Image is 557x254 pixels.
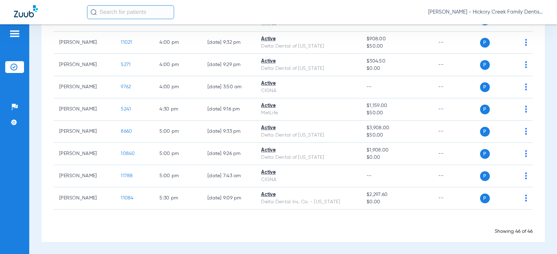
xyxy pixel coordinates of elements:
[121,196,133,200] span: 11084
[367,173,372,178] span: --
[202,32,256,54] td: [DATE] 9:32 PM
[261,132,355,139] div: Delta Dental of [US_STATE]
[367,132,427,139] span: $50.00
[54,121,115,143] td: [PERSON_NAME]
[367,84,372,89] span: --
[367,124,427,132] span: $3,908.00
[261,147,355,154] div: Active
[480,60,490,70] span: P
[367,147,427,154] span: $1,908.00
[367,35,427,43] span: $908.00
[154,54,202,76] td: 4:00 PM
[121,40,132,45] span: 11021
[367,43,427,50] span: $50.00
[261,65,355,72] div: Delta Dental of [US_STATE]
[261,58,355,65] div: Active
[480,149,490,159] span: P
[121,151,135,156] span: 10840
[154,187,202,210] td: 5:30 PM
[261,87,355,95] div: CIGNA
[367,102,427,109] span: $1,159.00
[261,124,355,132] div: Active
[202,76,256,98] td: [DATE] 3:50 AM
[525,83,527,90] img: group-dot-blue.svg
[525,150,527,157] img: group-dot-blue.svg
[433,32,480,54] td: --
[367,65,427,72] span: $0.00
[121,84,131,89] span: 9762
[480,127,490,137] span: P
[367,198,427,206] span: $0.00
[91,9,97,15] img: Search Icon
[202,54,256,76] td: [DATE] 9:29 PM
[261,109,355,117] div: MetLife
[367,109,427,117] span: $50.00
[154,32,202,54] td: 4:00 PM
[433,76,480,98] td: --
[433,98,480,121] td: --
[525,39,527,46] img: group-dot-blue.svg
[433,54,480,76] td: --
[261,169,355,176] div: Active
[54,143,115,165] td: [PERSON_NAME]
[367,58,427,65] span: $304.50
[480,194,490,203] span: P
[367,191,427,198] span: $2,297.60
[525,128,527,135] img: group-dot-blue.svg
[525,61,527,68] img: group-dot-blue.svg
[54,54,115,76] td: [PERSON_NAME]
[202,143,256,165] td: [DATE] 9:26 PM
[261,154,355,161] div: Delta Dental of [US_STATE]
[202,187,256,210] td: [DATE] 9:09 PM
[480,38,490,48] span: P
[261,191,355,198] div: Active
[154,143,202,165] td: 5:00 PM
[54,165,115,187] td: [PERSON_NAME]
[87,5,174,19] input: Search for patients
[54,187,115,210] td: [PERSON_NAME]
[261,102,355,109] div: Active
[121,107,131,112] span: 5241
[480,171,490,181] span: P
[433,187,480,210] td: --
[14,5,38,17] img: Zuub Logo
[525,106,527,113] img: group-dot-blue.svg
[525,195,527,202] img: group-dot-blue.svg
[9,30,20,38] img: hamburger-icon
[261,198,355,206] div: Delta Dental Ins. Co. - [US_STATE]
[121,129,132,134] span: 8660
[433,121,480,143] td: --
[261,35,355,43] div: Active
[433,165,480,187] td: --
[202,165,256,187] td: [DATE] 7:43 AM
[261,80,355,87] div: Active
[480,105,490,114] span: P
[54,98,115,121] td: [PERSON_NAME]
[154,98,202,121] td: 4:30 PM
[54,32,115,54] td: [PERSON_NAME]
[480,82,490,92] span: P
[202,98,256,121] td: [DATE] 9:16 PM
[154,165,202,187] td: 5:00 PM
[525,172,527,179] img: group-dot-blue.svg
[202,121,256,143] td: [DATE] 9:33 PM
[121,62,131,67] span: 5271
[121,173,133,178] span: 11788
[261,176,355,183] div: CIGNA
[428,9,543,16] span: [PERSON_NAME] - Hickory Creek Family Dentistry
[154,121,202,143] td: 5:00 PM
[154,76,202,98] td: 4:00 PM
[433,143,480,165] td: --
[367,154,427,161] span: $0.00
[261,43,355,50] div: Delta Dental of [US_STATE]
[495,229,533,234] span: Showing 46 of 46
[54,76,115,98] td: [PERSON_NAME]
